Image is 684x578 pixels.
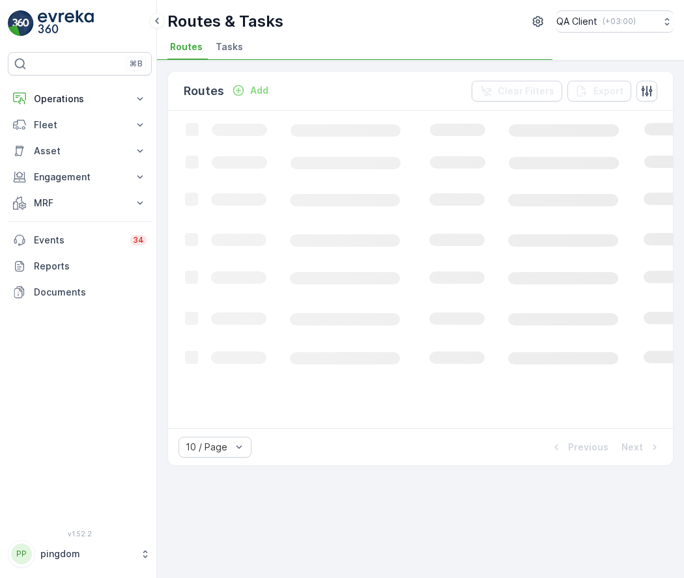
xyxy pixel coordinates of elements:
p: ⌘B [130,59,143,69]
p: Export [593,85,623,98]
p: Reports [34,260,147,273]
button: Export [567,81,631,102]
p: Operations [34,92,126,105]
p: Previous [568,441,608,454]
button: Operations [8,86,152,112]
button: Next [620,439,663,455]
button: Clear Filters [472,81,562,102]
span: Tasks [216,40,243,53]
p: QA Client [556,15,597,28]
button: Add [227,83,274,98]
button: PPpingdom [8,540,152,568]
p: ( +03:00 ) [603,16,636,27]
button: Asset [8,138,152,164]
p: Next [621,441,643,454]
p: Events [34,234,122,247]
span: Routes [170,40,203,53]
div: PP [11,544,32,564]
img: logo [8,10,34,36]
button: Fleet [8,112,152,138]
p: 34 [133,235,144,245]
button: Engagement [8,164,152,190]
p: Routes [184,82,224,100]
button: QA Client(+03:00) [556,10,674,33]
img: logo_light-DOdMpM7g.png [38,10,94,36]
a: Documents [8,279,152,305]
a: Reports [8,253,152,279]
p: Routes & Tasks [167,11,283,32]
button: MRF [8,190,152,216]
p: pingdom [40,547,134,560]
p: Fleet [34,118,126,131]
a: Events34 [8,227,152,253]
p: Clear Filters [498,85,554,98]
button: Previous [549,439,610,455]
p: Engagement [34,171,126,184]
p: Documents [34,286,147,299]
p: Asset [34,144,126,158]
span: v 1.52.2 [8,530,152,538]
p: Add [250,84,268,97]
p: MRF [34,197,126,210]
